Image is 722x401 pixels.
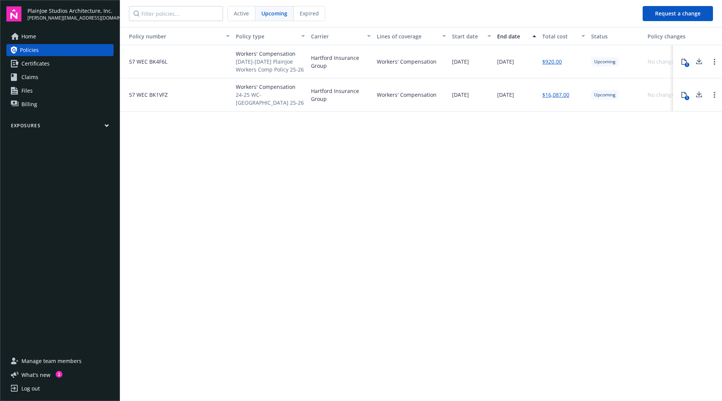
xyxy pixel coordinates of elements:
a: $920.00 [542,58,562,66]
span: Active [234,9,249,17]
span: Workers' Compensation [236,50,305,58]
span: Upcoming [261,9,287,17]
span: 24-25 WC- [GEOGRAPHIC_DATA] 25-26 [236,91,305,107]
button: What's new1 [6,371,62,379]
div: No changes [648,58,677,66]
button: Carrier [308,27,374,45]
span: Files [21,85,33,97]
span: Upcoming [594,58,616,65]
a: Policies [6,44,114,56]
div: Carrier [311,32,363,40]
a: Home [6,30,114,43]
span: Billing [21,98,37,110]
span: Claims [21,71,38,83]
div: Status [591,32,642,40]
span: Home [21,30,36,43]
span: Policies [20,44,39,56]
button: 1 [676,87,692,102]
button: Total cost [539,27,588,45]
a: Open options [710,57,719,66]
div: 1 [56,371,62,378]
button: Start date [449,27,494,45]
div: Lines of coverage [377,32,438,40]
div: Toggle SortBy [123,32,221,40]
button: End date [494,27,539,45]
div: Policy changes [648,32,689,40]
button: Exposures [6,122,114,132]
div: 1 [685,63,689,67]
span: [PERSON_NAME][EMAIL_ADDRESS][DOMAIN_NAME] [27,15,114,21]
span: Hartford Insurance Group [311,54,371,70]
button: 1 [676,54,692,69]
input: Filter policies... [129,6,223,21]
button: Policy type [233,27,308,45]
button: Request a change [643,6,713,21]
span: Upcoming [594,91,616,98]
a: Files [6,85,114,97]
a: Open options [710,90,719,99]
div: Workers' Compensation [377,91,437,99]
button: Policy changes [645,27,692,45]
div: End date [497,32,528,40]
span: [DATE] [452,91,469,99]
span: PlainJoe Studios Architecture, Inc. [27,7,114,15]
a: Manage team members [6,355,114,367]
a: $16,087.00 [542,91,569,99]
span: 57 WEC BK4F6L [123,58,167,66]
span: Hartford Insurance Group [311,87,371,103]
img: navigator-logo.svg [6,6,21,21]
span: [DATE] [452,58,469,66]
span: [DATE] [497,58,514,66]
button: PlainJoe Studios Architecture, Inc.[PERSON_NAME][EMAIL_ADDRESS][DOMAIN_NAME] [27,6,114,21]
span: Certificates [21,58,50,70]
div: Log out [21,383,40,395]
span: Manage team members [21,355,82,367]
span: [DATE] [497,91,514,99]
span: [DATE]-[DATE] PlainJoe Workers Comp Policy 25-26 [236,58,305,73]
div: Start date [452,32,483,40]
span: Expired [300,9,319,17]
button: Status [588,27,645,45]
span: 57 WEC BK1VFZ [123,91,168,99]
a: Billing [6,98,114,110]
button: Lines of coverage [374,27,449,45]
div: Workers' Compensation [377,58,437,66]
div: Total cost [542,32,577,40]
div: No changes [648,91,677,99]
div: Policy type [236,32,297,40]
a: Certificates [6,58,114,70]
div: 1 [685,96,689,100]
span: What ' s new [21,371,50,379]
div: Policy number [123,32,221,40]
span: Workers' Compensation [236,83,305,91]
a: Claims [6,71,114,83]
